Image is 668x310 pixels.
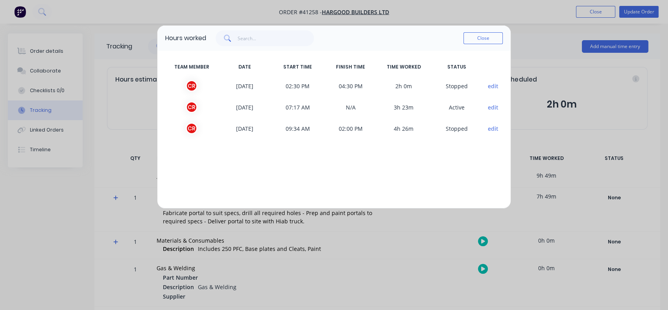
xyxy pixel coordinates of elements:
[238,30,314,46] input: Search...
[430,80,483,92] span: S topped
[186,101,197,113] div: C R
[488,124,498,133] button: edit
[324,101,377,113] span: N/A
[271,63,324,71] span: START TIME
[218,63,271,71] span: DATE
[324,80,377,92] span: 04:30 PM
[165,33,206,43] div: Hours worked
[218,123,271,134] span: [DATE]
[430,63,483,71] span: STATUS
[488,103,498,111] button: edit
[186,80,197,92] div: C R
[165,63,218,71] span: TEAM MEMBER
[488,82,498,90] button: edit
[218,101,271,113] span: [DATE]
[430,123,483,134] span: S topped
[271,123,324,134] span: 09:34 AM
[377,80,430,92] span: 2h 0m
[324,123,377,134] span: 02:00 PM
[271,80,324,92] span: 02:30 PM
[186,123,197,134] div: C R
[377,101,430,113] span: 3h 23m
[324,63,377,71] span: FINISH TIME
[271,101,324,113] span: 07:17 AM
[377,123,430,134] span: 4h 26m
[377,63,430,71] span: TIME WORKED
[430,101,483,113] span: A ctive
[218,80,271,92] span: [DATE]
[463,32,503,44] button: Close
